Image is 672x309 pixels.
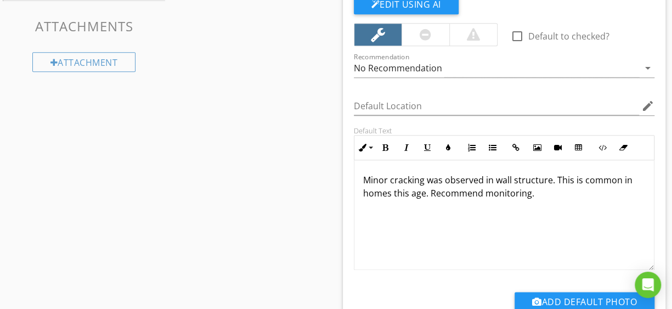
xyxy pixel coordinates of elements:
label: Default to checked? [528,31,609,42]
input: Default Location [354,97,640,115]
button: Insert Image (Ctrl+P) [527,137,547,158]
div: Default Text [354,126,655,135]
i: edit [641,99,654,113]
div: Open Intercom Messenger [635,272,661,298]
button: Insert Table [568,137,589,158]
div: Attachment [32,52,136,72]
div: No Recommendation [354,63,442,73]
button: Insert Video [547,137,568,158]
button: Inline Style [354,137,375,158]
button: Clear Formatting [613,137,634,158]
i: arrow_drop_down [641,61,654,75]
button: Unordered List [482,137,503,158]
p: Minor cracking was observed in wall structure. This is common in homes this age. Recommend monito... [363,173,646,200]
button: Bold (Ctrl+B) [375,137,396,158]
button: Underline (Ctrl+U) [417,137,438,158]
button: Insert Link (Ctrl+K) [506,137,527,158]
button: Code View [592,137,613,158]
